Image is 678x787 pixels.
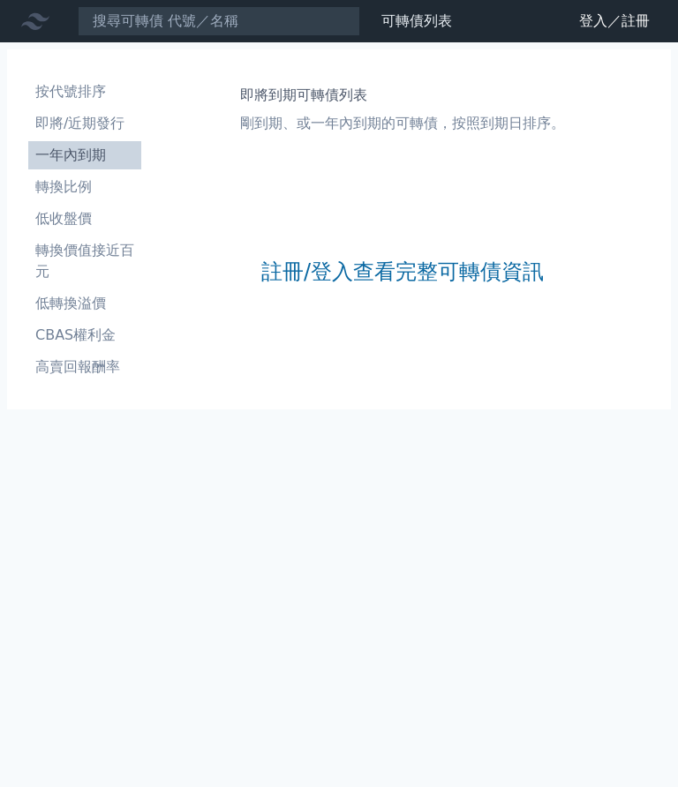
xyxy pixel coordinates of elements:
[28,81,141,102] li: 按代號排序
[240,85,565,106] h1: 即將到期可轉債列表
[28,353,141,381] a: 高賣回報酬率
[28,289,141,318] a: 低轉換溢價
[28,141,141,169] a: 一年內到期
[28,173,141,201] a: 轉換比例
[28,236,141,286] a: 轉換價值接近百元
[28,208,141,229] li: 低收盤價
[28,145,141,166] li: 一年內到期
[28,325,141,346] li: CBAS權利金
[28,321,141,349] a: CBAS權利金
[28,293,141,314] li: 低轉換溢價
[28,356,141,378] li: 高賣回報酬率
[381,12,452,29] a: 可轉債列表
[28,205,141,233] a: 低收盤價
[261,258,544,286] a: 註冊/登入查看完整可轉債資訊
[28,109,141,138] a: 即將/近期發行
[78,6,360,36] input: 搜尋可轉債 代號／名稱
[28,113,141,134] li: 即將/近期發行
[28,78,141,106] a: 按代號排序
[240,113,565,134] p: 剛到期、或一年內到期的可轉債，按照到期日排序。
[565,7,664,35] a: 登入／註冊
[28,240,141,282] li: 轉換價值接近百元
[28,176,141,198] li: 轉換比例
